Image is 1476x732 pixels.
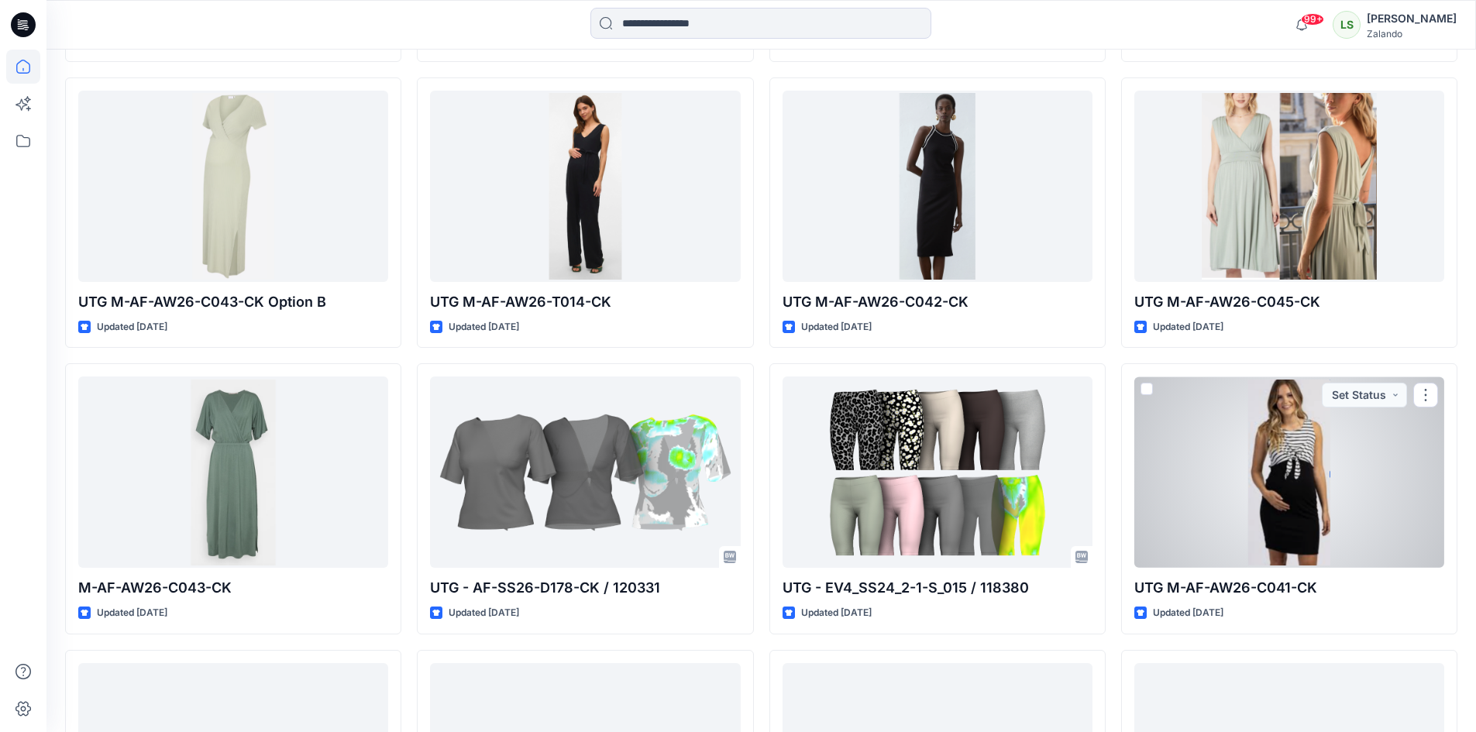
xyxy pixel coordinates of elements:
[449,319,519,335] p: Updated [DATE]
[783,291,1092,313] p: UTG M-AF-AW26-C042-CK
[430,291,740,313] p: UTG M-AF-AW26-T014-CK
[783,577,1092,599] p: UTG - EV4_SS24_2-1-S_015 / 118380
[1367,28,1457,40] div: Zalando
[1153,319,1223,335] p: Updated [DATE]
[430,91,740,282] a: UTG M-AF-AW26-T014-CK
[801,605,872,621] p: Updated [DATE]
[1134,91,1444,282] a: UTG M-AF-AW26-C045-CK
[1134,577,1444,599] p: UTG M-AF-AW26-C041-CK
[1367,9,1457,28] div: [PERSON_NAME]
[78,291,388,313] p: UTG M-AF-AW26-C043-CK Option B
[430,577,740,599] p: UTG - AF-SS26-D178-CK / 120331
[78,577,388,599] p: M-AF-AW26-C043-CK
[1153,605,1223,621] p: Updated [DATE]
[449,605,519,621] p: Updated [DATE]
[78,376,388,568] a: M-AF-AW26-C043-CK
[97,605,167,621] p: Updated [DATE]
[430,376,740,568] a: UTG - AF-SS26-D178-CK / 120331
[97,319,167,335] p: Updated [DATE]
[783,91,1092,282] a: UTG M-AF-AW26-C042-CK
[783,376,1092,568] a: UTG - EV4_SS24_2-1-S_015 / 118380
[1134,376,1444,568] a: UTG M-AF-AW26-C041-CK
[1134,291,1444,313] p: UTG M-AF-AW26-C045-CK
[1333,11,1361,39] div: LS
[78,91,388,282] a: UTG M-AF-AW26-C043-CK Option B
[801,319,872,335] p: Updated [DATE]
[1301,13,1324,26] span: 99+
